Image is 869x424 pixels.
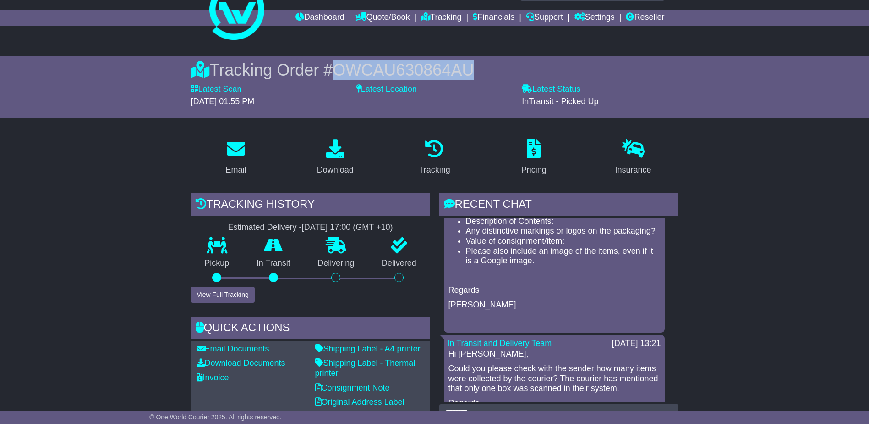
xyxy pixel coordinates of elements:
a: Consignment Note [315,383,390,392]
li: Value of consignment/item: [466,236,661,246]
p: Delivering [304,258,368,268]
div: Download [317,164,354,176]
div: Tracking [419,164,450,176]
li: Description of Contents: [466,217,661,227]
a: Settings [574,10,615,26]
label: Latest Status [522,84,580,95]
div: RECENT CHAT [439,193,678,218]
p: Regards [448,285,660,296]
a: Reseller [626,10,664,26]
button: View Full Tracking [191,287,255,303]
p: Regards, [448,398,660,408]
p: Delivered [368,258,430,268]
div: Pricing [521,164,547,176]
a: Original Address Label [315,397,404,407]
span: OWCAU630864AU [333,61,474,79]
a: Email [219,136,252,179]
a: Tracking [413,136,456,179]
a: Financials [473,10,514,26]
a: Download Documents [197,358,285,368]
a: Shipping Label - A4 printer [315,344,421,353]
li: Please also include an image of the items, even if it is a Google image. [466,246,661,266]
label: Latest Location [356,84,417,95]
label: Latest Scan [191,84,242,95]
a: Invoice [197,373,229,382]
p: Hi [PERSON_NAME], [448,349,660,359]
a: Tracking [421,10,461,26]
div: Estimated Delivery - [191,223,430,233]
div: [DATE] 17:00 (GMT +10) [302,223,393,233]
div: Tracking history [191,193,430,218]
a: Quote/Book [355,10,410,26]
a: In Transit and Delivery Team [448,339,552,348]
span: [DATE] 01:55 PM [191,97,255,106]
a: Dashboard [295,10,344,26]
a: Download [311,136,360,179]
p: Could you please check with the sender how many items were collected by the courier? The courier ... [448,364,660,394]
div: [DATE] 13:21 [612,339,661,349]
p: In Transit [243,258,304,268]
p: Pickup [191,258,243,268]
div: Email [225,164,246,176]
span: InTransit - Picked Up [522,97,598,106]
a: Support [526,10,563,26]
li: Any distinctive markings or logos on the packaging? [466,226,661,236]
div: Quick Actions [191,317,430,341]
div: Insurance [615,164,651,176]
a: Insurance [609,136,657,179]
div: Tracking Order # [191,60,678,80]
a: Pricing [515,136,552,179]
p: [PERSON_NAME] [448,300,660,310]
span: © One World Courier 2025. All rights reserved. [149,413,282,421]
a: Email Documents [197,344,269,353]
a: Shipping Label - Thermal printer [315,358,415,378]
